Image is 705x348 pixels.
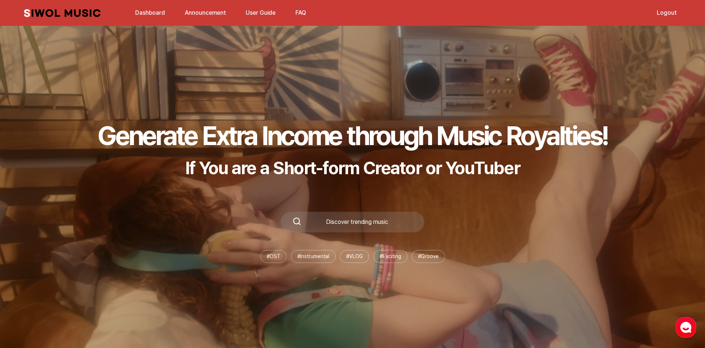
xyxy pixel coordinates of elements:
a: Dashboard [131,5,169,21]
li: # Groove [412,250,445,263]
h1: Generate Extra Income through Music Royalties! [98,120,607,151]
div: Discover trending music [301,219,413,225]
a: User Guide [241,5,280,21]
li: # Instrumental [291,250,336,263]
li: # VLOG [340,250,369,263]
a: Announcement [180,5,230,21]
a: Logout [652,5,681,21]
li: # OST [260,250,287,263]
button: FAQ [291,4,311,22]
p: If You are a Short-form Creator or YouTuber [98,157,607,179]
li: # Exciting [373,250,407,263]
